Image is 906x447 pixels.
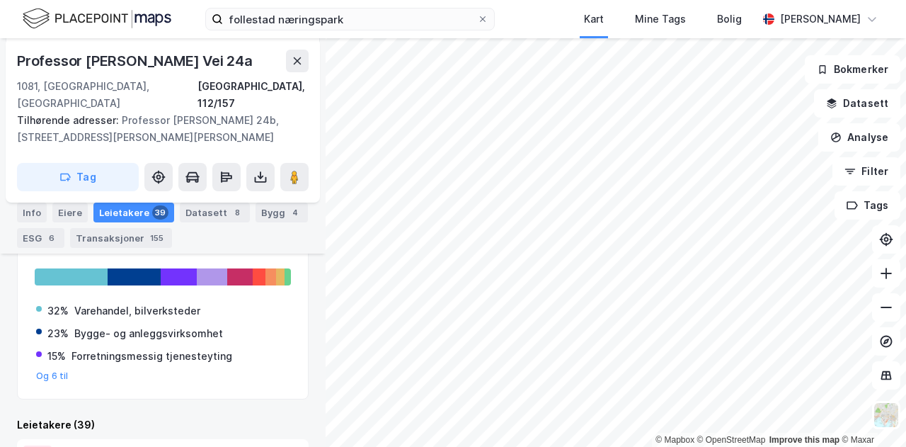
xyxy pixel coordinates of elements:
button: Og 6 til [36,370,69,382]
div: Leietakere [93,203,174,222]
div: 1081, [GEOGRAPHIC_DATA], [GEOGRAPHIC_DATA] [17,78,197,112]
div: Transaksjoner [70,228,172,248]
button: Filter [832,157,900,186]
div: Datasett [180,203,250,222]
div: 15% [47,348,66,365]
div: Leietakere (39) [17,417,309,434]
div: 39 [152,205,168,220]
div: Bolig [717,11,742,28]
button: Analyse [818,123,900,152]
button: Tags [835,191,900,220]
div: Kart [584,11,604,28]
a: OpenStreetMap [697,435,766,445]
div: [GEOGRAPHIC_DATA], 112/157 [197,78,309,112]
div: 23% [47,325,69,342]
div: Info [17,203,47,222]
iframe: Chat Widget [835,379,906,447]
div: 155 [147,231,166,245]
div: 32% [47,302,69,319]
div: ESG [17,228,64,248]
div: 8 [230,205,244,220]
div: Varehandel, bilverksteder [74,302,200,319]
div: Forretningsmessig tjenesteyting [71,348,232,365]
div: 6 [45,231,59,245]
a: Mapbox [655,435,694,445]
div: Mine Tags [635,11,686,28]
a: Improve this map [769,435,839,445]
div: [PERSON_NAME] [780,11,861,28]
div: Bygge- og anleggsvirksomhet [74,325,223,342]
div: Professor [PERSON_NAME] Vei 24a [17,50,256,72]
button: Tag [17,163,139,191]
div: Professor [PERSON_NAME] 24b, [STREET_ADDRESS][PERSON_NAME][PERSON_NAME] [17,112,297,146]
div: 4 [288,205,302,220]
button: Bokmerker [805,55,900,84]
input: Søk på adresse, matrikkel, gårdeiere, leietakere eller personer [223,9,477,30]
button: Datasett [814,89,900,118]
span: Tilhørende adresser: [17,114,122,126]
img: logo.f888ab2527a4732fd821a326f86c7f29.svg [23,6,171,31]
div: Eiere [52,203,88,222]
div: Bygg [256,203,308,222]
